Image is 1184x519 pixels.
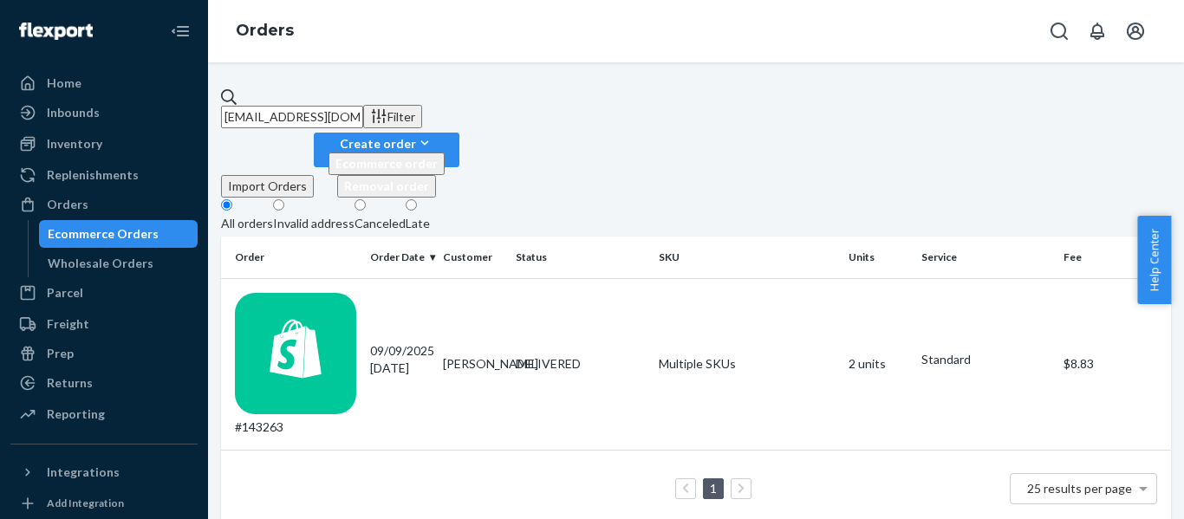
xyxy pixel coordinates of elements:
td: 2 units [842,278,914,450]
button: Open account menu [1118,14,1153,49]
button: Integrations [10,458,198,486]
div: Canceled [355,215,406,232]
div: Home [47,75,81,92]
div: Freight [47,315,89,333]
th: Service [914,237,1057,278]
a: Reporting [10,400,198,428]
td: $8.83 [1057,278,1171,450]
button: Removal order [337,175,436,198]
th: Status [509,237,651,278]
a: Inbounds [10,99,198,127]
div: 09/09/2025 [370,342,429,377]
button: Import Orders [221,175,314,198]
a: Wholesale Orders [39,250,198,277]
div: Integrations [47,464,120,481]
div: #143263 [235,293,356,436]
th: Order [221,237,363,278]
th: SKU [652,237,842,278]
a: Freight [10,310,198,338]
div: Orders [47,196,88,213]
p: [DATE] [370,360,429,377]
a: Ecommerce Orders [39,220,198,248]
button: Open Search Box [1042,14,1077,49]
div: Create order [329,134,445,152]
a: Add Integration [10,493,198,514]
button: Open notifications [1080,14,1115,49]
button: Ecommerce order [329,152,445,175]
a: Parcel [10,279,198,307]
img: Flexport logo [19,23,93,40]
button: Create orderEcommerce orderRemoval order [314,133,459,167]
input: Search orders [221,106,363,128]
div: Add Integration [47,496,124,510]
a: Prep [10,340,198,367]
a: Returns [10,369,198,397]
div: Late [406,215,430,232]
ol: breadcrumbs [222,6,308,56]
th: Units [842,237,914,278]
div: Wholesale Orders [48,255,153,272]
input: Canceled [355,199,366,211]
a: Orders [10,191,198,218]
th: Order Date [363,237,436,278]
div: Ecommerce Orders [48,225,159,243]
div: Reporting [47,405,105,423]
a: Replenishments [10,161,198,189]
a: Orders [236,21,294,40]
div: All orders [221,215,273,232]
input: Late [406,199,417,211]
a: Inventory [10,130,198,158]
div: Returns [47,374,93,392]
span: Ecommerce order [335,156,438,171]
div: Parcel [47,284,83,302]
button: Close Navigation [163,14,198,49]
td: Multiple SKUs [652,278,842,450]
span: 25 results per page [1027,481,1132,496]
td: [PERSON_NAME] [436,278,509,450]
div: Filter [370,107,415,126]
input: Invalid address [273,199,284,211]
th: Fee [1057,237,1171,278]
p: Standard [921,351,1050,368]
a: Home [10,69,198,97]
div: Inbounds [47,104,100,121]
input: All orders [221,199,232,211]
div: DELIVERED [516,355,644,373]
a: Page 1 is your current page [706,481,720,496]
div: Customer [443,250,502,264]
button: Filter [363,105,422,128]
button: Help Center [1137,216,1171,304]
div: Replenishments [47,166,139,184]
div: Invalid address [273,215,355,232]
div: Prep [47,345,74,362]
span: Removal order [344,178,429,193]
div: Inventory [47,135,102,152]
